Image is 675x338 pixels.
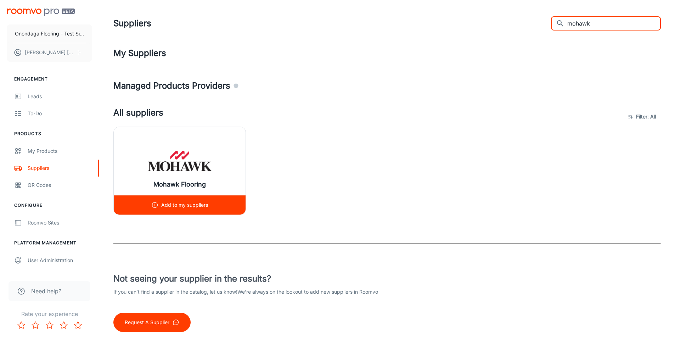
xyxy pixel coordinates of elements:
button: Request A Supplier [113,313,191,332]
img: Mohawk Flooring [148,147,212,175]
input: Search all suppliers... [567,16,661,31]
p: Rate your experience [6,310,93,318]
p: Onondaga Flooring - Test Site [15,30,84,38]
button: Rate 2 star [28,318,43,332]
h4: All suppliers [113,106,624,127]
p: Request A Supplier [125,318,169,326]
button: Rate 3 star [43,318,57,332]
div: Agencies and suppliers who work with us to automatically identify the specific products you carry [233,79,239,92]
div: To-do [28,110,92,117]
div: Leads [28,93,92,100]
button: Rate 4 star [57,318,71,332]
h1: Suppliers [113,17,151,30]
p: [PERSON_NAME] [PERSON_NAME] [25,49,75,56]
h4: My Suppliers [113,47,661,60]
img: Roomvo PRO Beta [7,9,75,16]
div: User Administration [28,256,92,264]
div: QR Codes [28,181,92,189]
span: Filter [636,112,656,121]
button: Rate 1 star [14,318,28,332]
span: : All [647,112,656,121]
button: Rate 5 star [71,318,85,332]
div: Suppliers [28,164,92,172]
span: Need help? [31,287,61,295]
p: Add to my suppliers [161,201,208,209]
button: [PERSON_NAME] [PERSON_NAME] [7,43,92,62]
div: Roomvo Sites [28,219,92,227]
h4: Managed Products Providers [113,79,661,92]
div: My Products [28,147,92,155]
h4: Not seeing your supplier in the results? [113,272,387,285]
h6: Mohawk Flooring [153,179,206,189]
button: Onondaga Flooring - Test Site [7,24,92,43]
p: If you can’t find a supplier in the catalog, let us know! We’re always on the lookout to add new ... [113,288,387,296]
